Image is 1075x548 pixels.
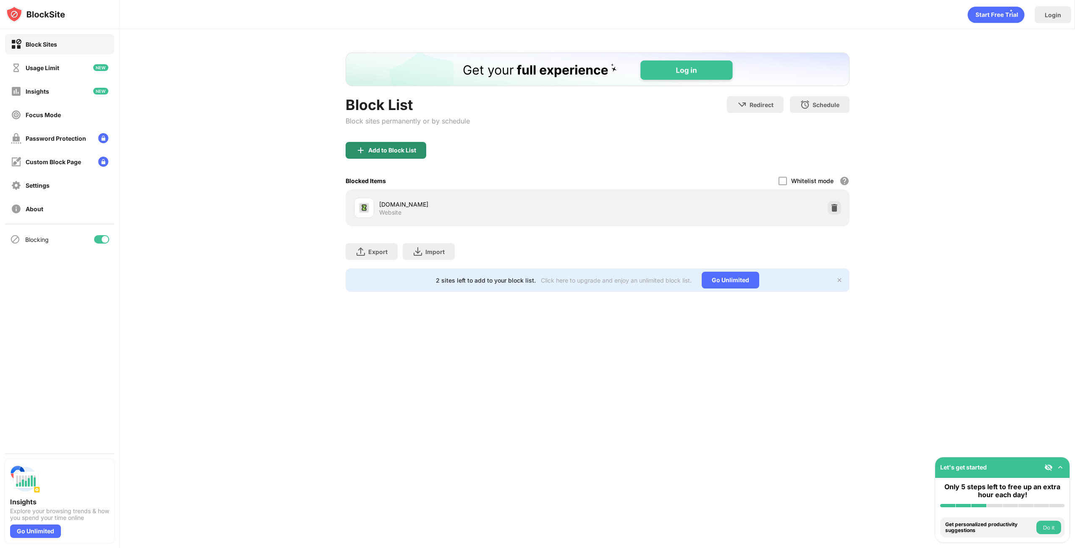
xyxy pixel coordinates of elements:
div: Blocking [25,236,49,243]
img: focus-off.svg [11,110,21,120]
div: Block List [346,96,470,113]
img: omni-setup-toggle.svg [1056,463,1065,472]
div: Insights [26,88,49,95]
img: insights-off.svg [11,86,21,97]
div: [DOMAIN_NAME] [379,200,598,209]
img: new-icon.svg [93,88,108,94]
img: new-icon.svg [93,64,108,71]
div: About [26,205,43,212]
div: Website [379,209,401,216]
img: push-insights.svg [10,464,40,494]
div: Redirect [750,101,773,108]
div: animation [967,6,1025,23]
img: blocking-icon.svg [10,234,20,244]
img: lock-menu.svg [98,133,108,143]
div: Whitelist mode [791,177,834,184]
div: Export [368,248,388,255]
div: Schedule [813,101,839,108]
div: Go Unlimited [10,524,61,538]
div: Focus Mode [26,111,61,118]
div: Get personalized productivity suggestions [945,522,1034,534]
div: Blocked Items [346,177,386,184]
div: Block sites permanently or by schedule [346,117,470,125]
img: about-off.svg [11,204,21,214]
div: Explore your browsing trends & how you spend your time online [10,508,109,521]
img: eye-not-visible.svg [1044,463,1053,472]
img: password-protection-off.svg [11,133,21,144]
img: settings-off.svg [11,180,21,191]
div: Let's get started [940,464,987,471]
img: block-on.svg [11,39,21,50]
div: Import [425,248,445,255]
div: Password Protection [26,135,86,142]
div: Add to Block List [368,147,416,154]
div: Usage Limit [26,64,59,71]
div: Go Unlimited [702,272,759,288]
div: Login [1045,11,1061,18]
div: Block Sites [26,41,57,48]
div: 2 sites left to add to your block list. [436,277,536,284]
div: Only 5 steps left to free up an extra hour each day! [940,483,1065,499]
img: time-usage-off.svg [11,63,21,73]
img: lock-menu.svg [98,157,108,167]
div: Insights [10,498,109,506]
img: logo-blocksite.svg [6,6,65,23]
div: Click here to upgrade and enjoy an unlimited block list. [541,277,692,284]
div: Custom Block Page [26,158,81,165]
iframe: Banner [346,52,850,86]
img: favicons [359,203,369,213]
div: Settings [26,182,50,189]
button: Do it [1036,521,1061,534]
img: x-button.svg [836,277,843,283]
img: customize-block-page-off.svg [11,157,21,167]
